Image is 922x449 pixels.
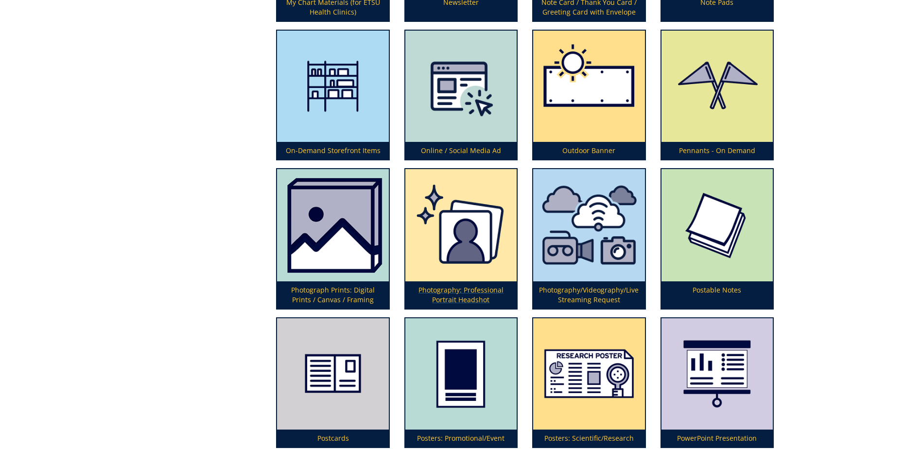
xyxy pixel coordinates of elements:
img: powerpoint-presentation-5949298d3aa018.35992224.png [661,318,773,430]
img: pennants-5aba95804d0800.82641085.png [661,31,773,142]
p: Photography: Professional Portrait Headshot [405,281,517,309]
img: professional%20headshot-673780894c71e3.55548584.png [405,169,517,281]
p: Posters: Promotional/Event [405,430,517,447]
a: Posters: Scientific/Research [533,318,644,447]
a: Photography: Professional Portrait Headshot [405,169,517,309]
p: Postable Notes [661,281,773,309]
img: posters-scientific-5aa5927cecefc5.90805739.png [533,318,644,430]
a: Pennants - On Demand [661,31,773,159]
a: PowerPoint Presentation [661,318,773,447]
img: outdoor-banner-59a7475505b354.85346843.png [533,31,644,142]
a: On-Demand Storefront Items [277,31,388,159]
img: post-it-note-5949284106b3d7.11248848.png [661,169,773,281]
a: Photography/Videography/Live Streaming Request [533,169,644,309]
img: postcard-59839371c99131.37464241.png [277,318,388,430]
p: Photograph Prints: Digital Prints / Canvas / Framing [277,281,388,309]
a: Photograph Prints: Digital Prints / Canvas / Framing [277,169,388,309]
p: Posters: Scientific/Research [533,430,644,447]
p: Pennants - On Demand [661,142,773,159]
img: photo%20prints-64d43c229de446.43990330.png [277,169,388,281]
p: Outdoor Banner [533,142,644,159]
a: Online / Social Media Ad [405,31,517,159]
p: Photography/Videography/Live Streaming Request [533,281,644,309]
p: Online / Social Media Ad [405,142,517,159]
a: Posters: Promotional/Event [405,318,517,447]
img: storefront-59492794b37212.27878942.png [277,31,388,142]
img: photography%20videography%20or%20live%20streaming-62c5f5a2188136.97296614.png [533,169,644,281]
a: Postable Notes [661,169,773,309]
a: Outdoor Banner [533,31,644,159]
p: On-Demand Storefront Items [277,142,388,159]
p: Postcards [277,430,388,447]
img: online-5fff4099133973.60612856.png [405,31,517,142]
p: PowerPoint Presentation [661,430,773,447]
a: Postcards [277,318,388,447]
img: poster-promotional-5949293418faa6.02706653.png [405,318,517,430]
